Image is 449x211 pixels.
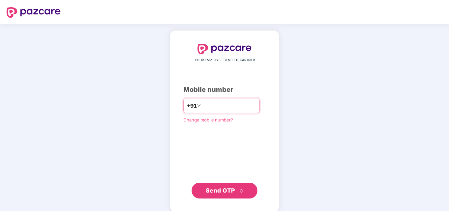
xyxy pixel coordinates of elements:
[183,117,233,122] a: Change mobile number?
[195,58,255,63] span: YOUR EMPLOYEE BENEFITS PARTNER
[239,189,244,193] span: double-right
[206,187,235,194] span: Send OTP
[197,104,201,108] span: down
[183,85,266,95] div: Mobile number
[198,44,251,54] img: logo
[187,102,197,110] span: +91
[192,183,257,198] button: Send OTPdouble-right
[7,7,61,18] img: logo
